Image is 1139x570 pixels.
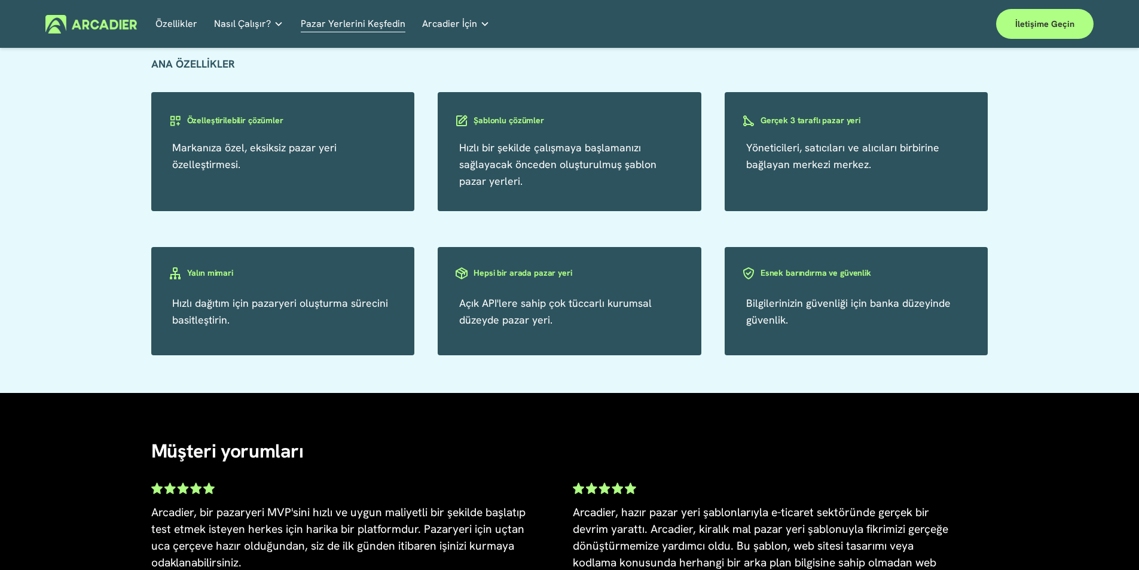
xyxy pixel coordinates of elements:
[1079,513,1139,570] div: Sohbet Aracı
[725,112,988,127] a: Gerçek 3 taraflı pazar yeri
[214,15,283,33] a: klasör açılır menüsü
[1015,19,1074,29] font: İletişime geçin
[459,296,652,327] a: Açık API'lere sahip çok tüccarlı kurumsal düzeyde pazar yeri.
[438,265,701,280] a: Hepsi bir arada pazar yeri
[301,15,405,33] a: Pazar Yerlerini Keşfedin
[438,112,701,127] a: Şablonlu çözümler
[422,17,477,30] font: Arcadier İçin
[151,112,415,127] a: Özelleştirilebilir çözümler
[474,267,572,278] font: Hepsi bir arada pazar yeri
[151,265,415,280] a: Yalın mimari
[45,15,137,33] img: Arcadier
[172,296,388,327] a: Hızlı dağıtım için pazaryeri oluşturma sürecini basitleştirin.
[996,9,1094,39] a: İletişime geçin
[155,15,197,33] a: Özellikler
[301,17,405,30] font: Pazar Yerlerini Keşfedin
[187,267,233,278] font: Yalın mimari
[151,57,235,71] font: ANA ÖZELLİKLER
[151,438,304,464] font: Müşteri yorumları
[725,265,988,280] a: Esnek barındırma ve güvenlik
[761,114,860,126] font: Gerçek 3 taraflı pazar yeri
[761,267,871,278] font: Esnek barındırma ve güvenlik
[187,114,283,126] font: Özelleştirilebilir çözümler
[459,141,656,188] a: Hızlı bir şekilde çalışmaya başlamanızı sağlayacak önceden oluşturulmuş şablon pazar yerleri.
[422,15,490,33] a: klasör açılır menüsü
[155,17,197,30] font: Özellikler
[746,296,951,327] a: Bilgilerinizin güvenliği için banka düzeyinde güvenlik.
[214,17,271,30] font: Nasıl Çalışır?
[151,505,529,570] font: Arcadier, bir pazaryeri MVP'sini hızlı ve uygun maliyetli bir şekilde başlatıp test etmek isteyen...
[1079,513,1139,570] iframe: Chat Widget
[474,114,544,126] font: Şablonlu çözümler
